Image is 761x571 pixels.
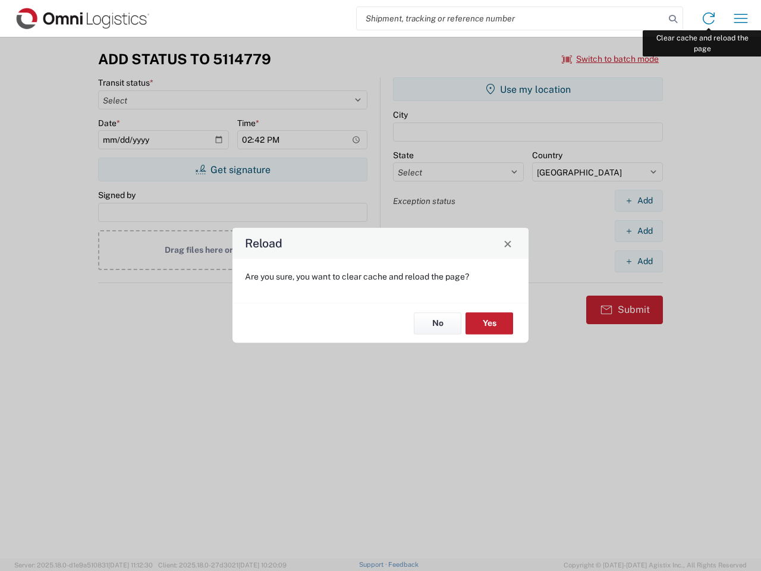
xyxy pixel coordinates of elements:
input: Shipment, tracking or reference number [357,7,665,30]
p: Are you sure, you want to clear cache and reload the page? [245,271,516,282]
button: Yes [466,312,513,334]
h4: Reload [245,235,282,252]
button: Close [499,235,516,252]
button: No [414,312,461,334]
